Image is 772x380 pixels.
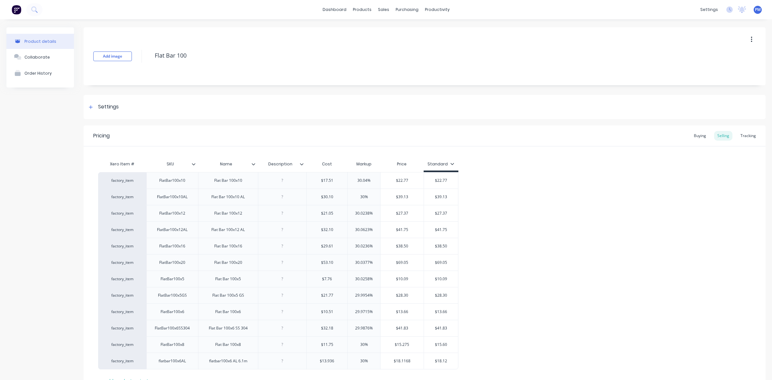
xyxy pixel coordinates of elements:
div: Description [258,156,302,172]
div: Flat Bar 100x6 SS 304 [204,324,253,332]
div: $10.09 [381,271,424,287]
div: $41.75 [424,222,458,238]
div: $53.10 [307,255,347,271]
div: FlatBar100x8 [155,340,189,349]
div: FlatBar100x16 [154,242,190,250]
div: factory_item [105,210,140,216]
button: Product details [6,34,74,49]
div: Price [380,158,424,171]
div: Flat Bar 100x8 [210,340,246,349]
div: Flat Bar 100x12 [209,209,247,218]
button: Add image [93,51,132,61]
div: factory_itemFlatBar100x5Flat Bar 100x5$7.7630.0258%$10.09$10.09 [98,271,458,287]
div: Buying [691,131,709,141]
div: Description [258,158,306,171]
div: $38.50 [381,238,424,254]
div: $39.13 [381,189,424,205]
div: factory_itemFlatBar100x10Flat Bar 100x10$17.5130.04%$22.77$22.77 [98,172,458,189]
div: 29.9715% [348,304,380,320]
div: sales [375,5,392,14]
div: factory_itemFlatBar100x5GSFlat Bar 100x5 GS$21.7729.9954%$28.30$28.30 [98,287,458,303]
div: FlatBar100x10AL [152,193,193,201]
div: $28.30 [381,287,424,303]
div: Flat Bar 100x16 [209,242,247,250]
div: 30.0236% [348,238,380,254]
div: Settings [98,103,119,111]
div: $27.37 [424,205,458,221]
div: $30.10 [307,189,347,205]
div: Cost [306,158,347,171]
div: $17.51 [307,172,347,189]
div: Name [198,156,254,172]
div: products [350,5,375,14]
a: dashboard [319,5,350,14]
div: FlatBar100x5GS [153,291,192,300]
div: $18.12 [424,353,458,369]
button: Order History [6,65,74,81]
div: $21.05 [307,205,347,221]
div: $39.13 [424,189,458,205]
div: Selling [714,131,732,141]
div: Order History [24,71,52,76]
div: factory_item [105,342,140,348]
div: 30% [348,353,380,369]
div: factory_itemflatbar100x6ALflatbar100x6 AL 6.1m$13.93630%$18.1168$18.12 [98,353,458,369]
div: 30.0258% [348,271,380,287]
div: FlatBar100x12AL [152,226,193,234]
div: $32.18 [307,320,347,336]
div: $41.75 [381,222,424,238]
div: factory_item [105,194,140,200]
div: $32.10 [307,222,347,238]
div: FlatBar100x5 [155,275,189,283]
div: Tracking [737,131,759,141]
div: FlatBar100x10 [154,176,190,185]
div: 30.0377% [348,255,380,271]
div: FlatBar100x6 [155,308,189,316]
div: Standard [427,161,454,167]
img: Factory [12,5,21,14]
div: FlatBar100x12 [154,209,190,218]
div: Xero Item # [98,158,146,171]
div: factory_itemFlatBar100x16Flat Bar 100x16$29.6130.0236%$38.50$38.50 [98,238,458,254]
button: Collaborate [6,49,74,65]
div: factory_itemFlatBar100x6Flat Bar 100x6$10.5129.9715%$13.66$13.66 [98,303,458,320]
div: $27.37 [381,205,424,221]
div: $13.936 [307,353,347,369]
div: 30% [348,337,380,353]
div: productivity [422,5,453,14]
div: factory_itemFlatBar100x6SS304Flat Bar 100x6 SS 304$32.1829.9876%$41.83$41.83 [98,320,458,336]
div: $69.05 [381,255,424,271]
div: $22.77 [424,172,458,189]
div: $22.77 [381,172,424,189]
div: FlatBar100x6SS304 [150,324,195,332]
div: $11.75 [307,337,347,353]
div: $15.275 [381,337,424,353]
div: $10.09 [424,271,458,287]
div: 29.9954% [348,287,380,303]
div: factory_itemFlatBar100x12Flat Bar 100x12$21.0530.0238%$27.37$27.37 [98,205,458,221]
div: factory_itemFlatBar100x8Flat Bar 100x8$11.7530%$15.275$15.60 [98,336,458,353]
div: Product details [24,39,56,44]
div: factory_item [105,358,140,364]
div: flatbar100x6 AL 6.1m [204,357,253,365]
div: Flat Bar 100x10 [209,176,247,185]
div: $41.83 [424,320,458,336]
div: $29.61 [307,238,347,254]
div: $15.60 [424,337,458,353]
div: factory_itemFlatBar100x20Flat Bar 100x20$53.1030.0377%$69.05$69.05 [98,254,458,271]
div: SKU [146,156,194,172]
div: $38.50 [424,238,458,254]
div: $7.76 [307,271,347,287]
div: SKU [146,158,198,171]
div: factory_item [105,325,140,331]
div: factory_item [105,309,140,315]
div: Flat Bar 100x10 AL [206,193,250,201]
div: settings [697,5,721,14]
div: 30.04% [348,172,380,189]
div: Pricing [93,132,110,140]
div: Flat Bar 100x5 GS [207,291,249,300]
div: Name [198,158,258,171]
div: FlatBar100x20 [154,258,190,267]
div: $28.30 [424,287,458,303]
div: $18.1168 [381,353,424,369]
